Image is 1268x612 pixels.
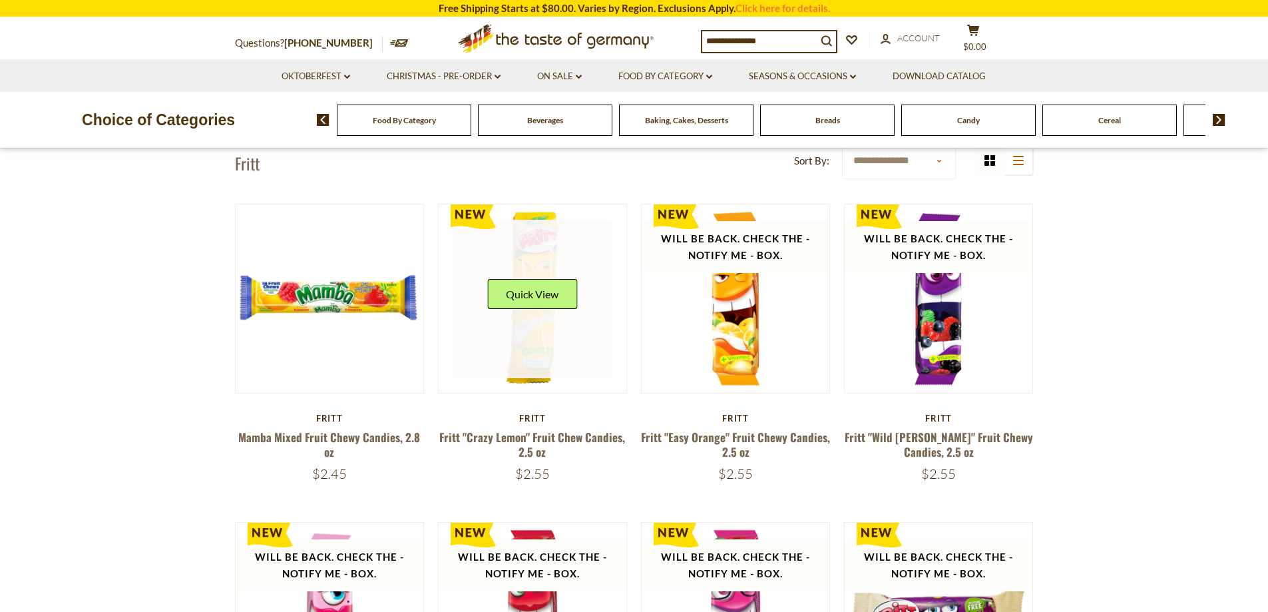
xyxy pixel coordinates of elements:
[642,204,830,393] img: Fritt
[284,37,373,49] a: [PHONE_NUMBER]
[235,413,425,424] div: Fritt
[963,41,986,52] span: $0.00
[236,204,424,393] img: Mamba
[387,69,501,84] a: Christmas - PRE-ORDER
[515,465,550,482] span: $2.55
[645,115,728,125] a: Baking, Cakes, Desserts
[527,115,563,125] a: Beverages
[537,69,582,84] a: On Sale
[1098,115,1121,125] a: Cereal
[439,204,627,393] img: Fritt
[893,69,986,84] a: Download Catalog
[749,69,856,84] a: Seasons & Occasions
[954,24,994,57] button: $0.00
[641,413,831,424] div: Fritt
[881,31,940,46] a: Account
[312,465,347,482] span: $2.45
[618,69,712,84] a: Food By Category
[957,115,980,125] a: Candy
[815,115,840,125] a: Breads
[238,429,420,459] a: Mamba Mixed Fruit Chewy Candies, 2.8 oz
[317,114,329,126] img: previous arrow
[845,429,1033,459] a: Fritt "Wild [PERSON_NAME]" Fruit Chewy Candies, 2.5 oz
[736,2,830,14] a: Click here for details.
[439,429,625,459] a: Fritt "Crazy Lemon" Fruit Chew Candies, 2.5 oz
[282,69,350,84] a: Oktoberfest
[487,279,577,309] button: Quick View
[921,465,956,482] span: $2.55
[438,413,628,424] div: Fritt
[897,33,940,43] span: Account
[235,35,383,52] p: Questions?
[844,413,1034,424] div: Fritt
[641,429,830,459] a: Fritt "Easy Orange" Fruit Chewy Candies, 2.5 oz
[1213,114,1225,126] img: next arrow
[845,204,1033,393] img: Fritt
[794,153,829,169] label: Sort By:
[373,115,436,125] a: Food By Category
[718,465,753,482] span: $2.55
[235,153,260,173] h1: Fritt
